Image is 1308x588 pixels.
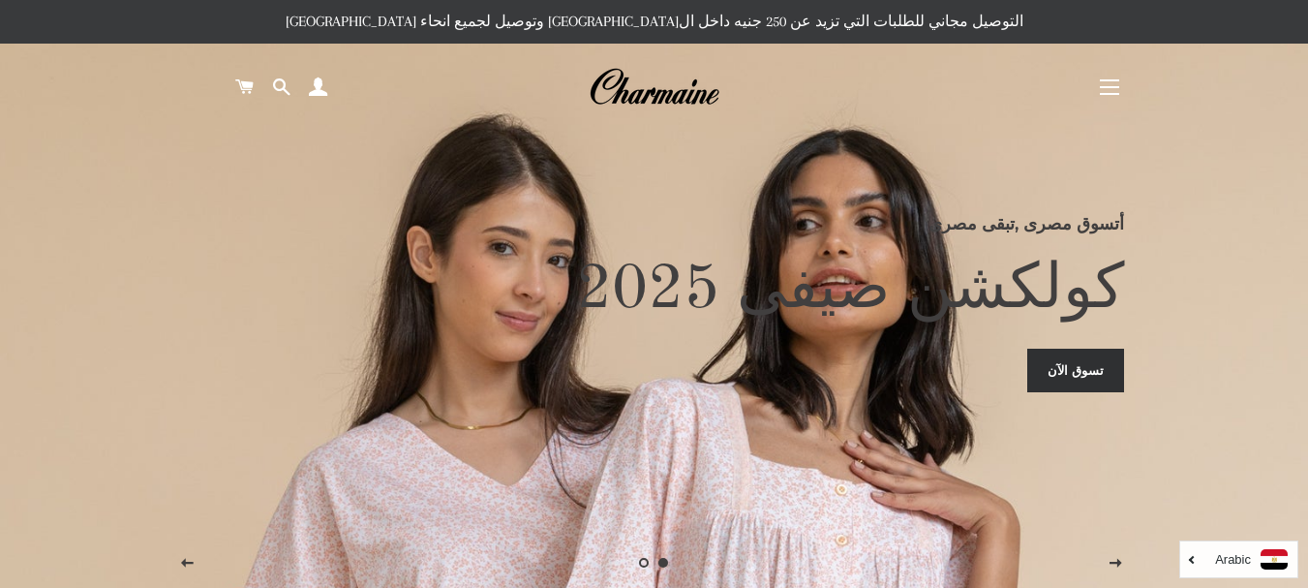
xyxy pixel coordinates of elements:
[184,252,1124,329] h2: كولكشن صيفى 2025
[184,210,1124,237] p: أتسوق مصرى ,تبقى مصرى
[654,553,674,573] a: الصفحه 1current
[635,553,654,573] a: تحميل الصور 2
[589,66,719,108] img: Charmaine Egypt
[1027,349,1124,391] a: تسوق الآن
[1215,553,1251,566] i: Arabic
[163,540,211,588] button: الصفحه السابقة
[1190,549,1288,570] a: Arabic
[1091,540,1140,588] button: الصفحه التالية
